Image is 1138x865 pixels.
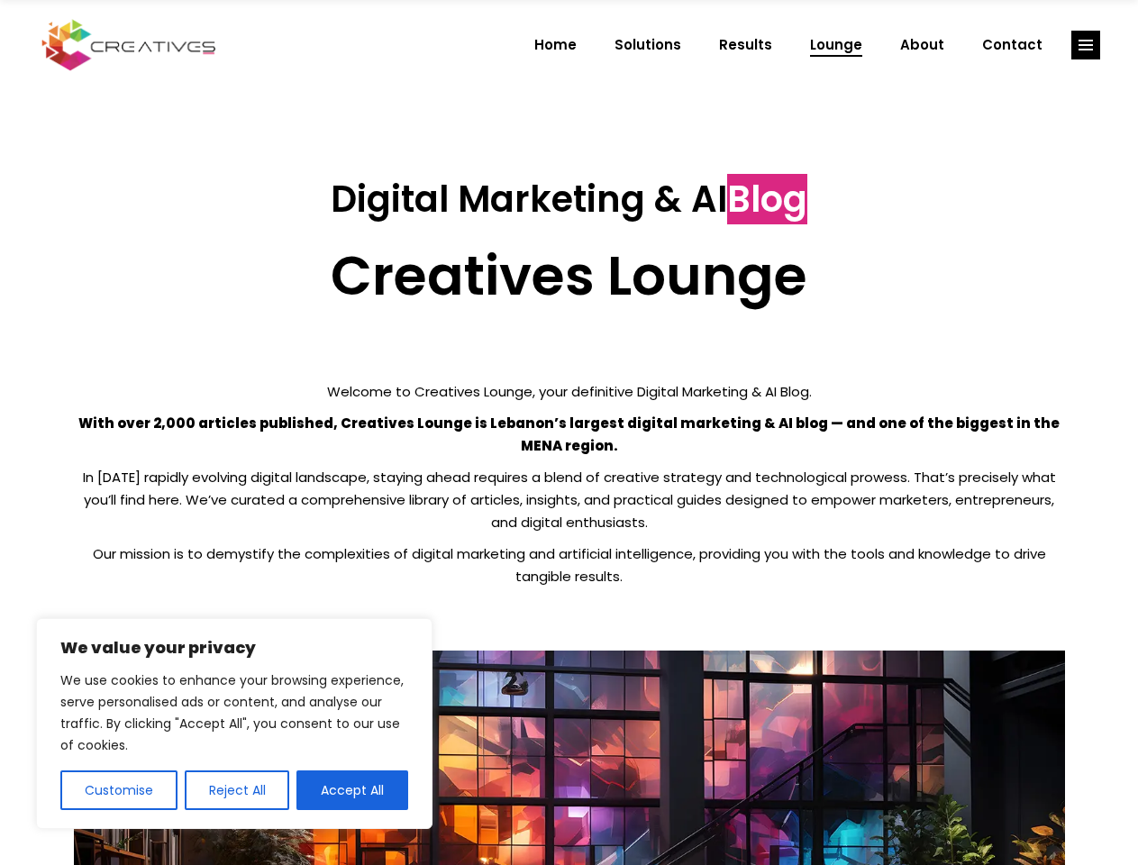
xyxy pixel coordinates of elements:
[534,22,577,68] span: Home
[596,22,700,68] a: Solutions
[982,22,1042,68] span: Contact
[515,22,596,68] a: Home
[74,178,1065,221] h3: Digital Marketing & AI
[963,22,1061,68] a: Contact
[727,174,807,224] span: Blog
[1071,31,1100,59] a: link
[78,414,1060,455] strong: With over 2,000 articles published, Creatives Lounge is Lebanon’s largest digital marketing & AI ...
[60,637,408,659] p: We value your privacy
[60,669,408,756] p: We use cookies to enhance your browsing experience, serve personalised ads or content, and analys...
[881,22,963,68] a: About
[36,618,432,829] div: We value your privacy
[38,17,220,73] img: Creatives
[791,22,881,68] a: Lounge
[74,380,1065,403] p: Welcome to Creatives Lounge, your definitive Digital Marketing & AI Blog.
[60,770,178,810] button: Customise
[296,770,408,810] button: Accept All
[74,243,1065,308] h2: Creatives Lounge
[700,22,791,68] a: Results
[900,22,944,68] span: About
[185,770,290,810] button: Reject All
[719,22,772,68] span: Results
[74,466,1065,533] p: In [DATE] rapidly evolving digital landscape, staying ahead requires a blend of creative strategy...
[74,542,1065,587] p: Our mission is to demystify the complexities of digital marketing and artificial intelligence, pr...
[810,22,862,68] span: Lounge
[615,22,681,68] span: Solutions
